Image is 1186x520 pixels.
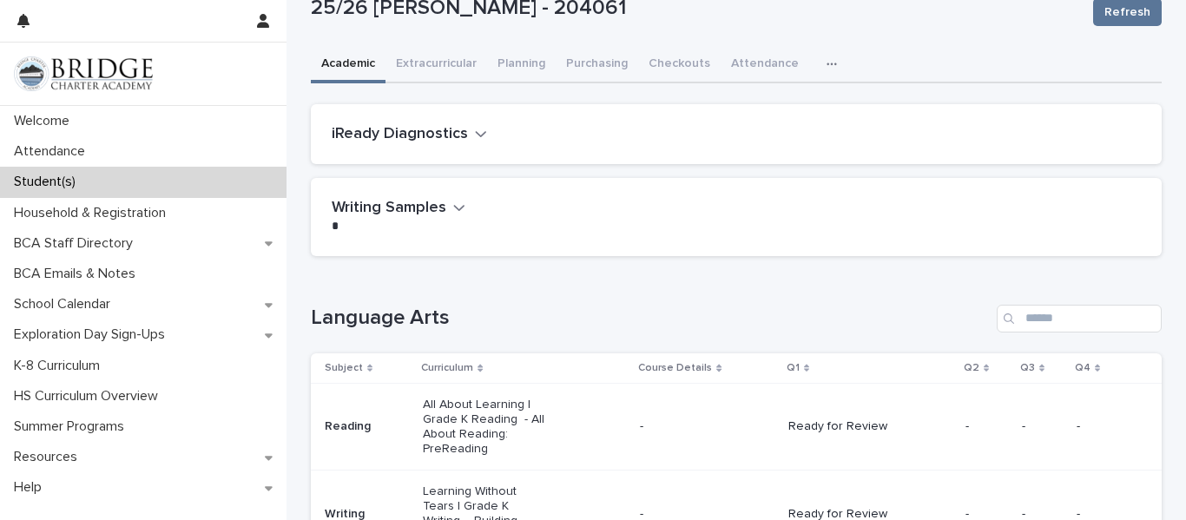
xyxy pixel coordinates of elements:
[385,47,487,83] button: Extracurricular
[332,199,446,218] h2: Writing Samples
[7,266,149,282] p: BCA Emails & Notes
[7,235,147,252] p: BCA Staff Directory
[7,449,91,465] p: Resources
[1077,419,1134,434] p: -
[721,47,809,83] button: Attendance
[7,418,138,435] p: Summer Programs
[311,47,385,83] button: Academic
[7,296,124,313] p: School Calendar
[1020,359,1035,378] p: Q3
[7,205,180,221] p: Household & Registration
[556,47,638,83] button: Purchasing
[638,359,712,378] p: Course Details
[311,306,990,331] h1: Language Arts
[7,388,172,405] p: HS Curriculum Overview
[7,358,114,374] p: K-8 Curriculum
[7,479,56,496] p: Help
[487,47,556,83] button: Planning
[787,359,800,378] p: Q1
[1104,3,1150,21] span: Refresh
[1022,419,1063,434] p: -
[640,419,774,434] p: -
[638,47,721,83] button: Checkouts
[7,113,83,129] p: Welcome
[7,174,89,190] p: Student(s)
[332,125,487,144] button: iReady Diagnostics
[788,419,913,434] p: Ready for Review
[7,143,99,160] p: Attendance
[997,305,1162,332] input: Search
[1075,359,1090,378] p: Q4
[14,56,153,91] img: V1C1m3IdTEidaUdm9Hs0
[965,419,1008,434] p: -
[332,199,465,218] button: Writing Samples
[325,419,409,434] p: Reading
[325,359,363,378] p: Subject
[421,359,473,378] p: Curriculum
[964,359,979,378] p: Q2
[7,326,179,343] p: Exploration Day Sign-Ups
[332,125,468,144] h2: iReady Diagnostics
[423,398,547,456] p: All About Learning | Grade K Reading - All About Reading: PreReading
[311,384,1162,471] tr: ReadingAll About Learning | Grade K Reading - All About Reading: PreReading-Ready for Review---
